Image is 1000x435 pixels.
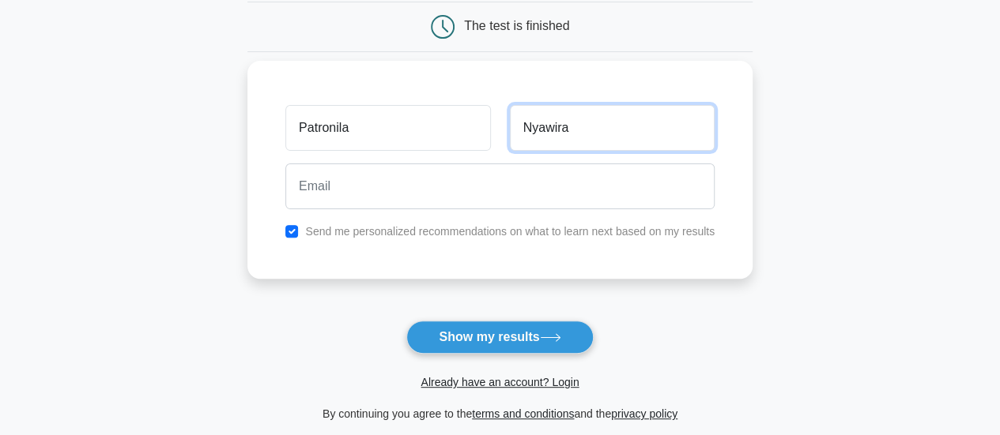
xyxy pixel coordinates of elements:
input: Last name [510,105,715,151]
a: Already have an account? Login [421,376,579,388]
div: By continuing you agree to the and the [238,404,762,423]
a: privacy policy [611,407,677,420]
input: Email [285,163,715,209]
div: The test is finished [464,19,569,32]
label: Send me personalized recommendations on what to learn next based on my results [305,225,715,238]
input: First name [285,105,490,151]
a: terms and conditions [472,407,574,420]
button: Show my results [406,321,593,354]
